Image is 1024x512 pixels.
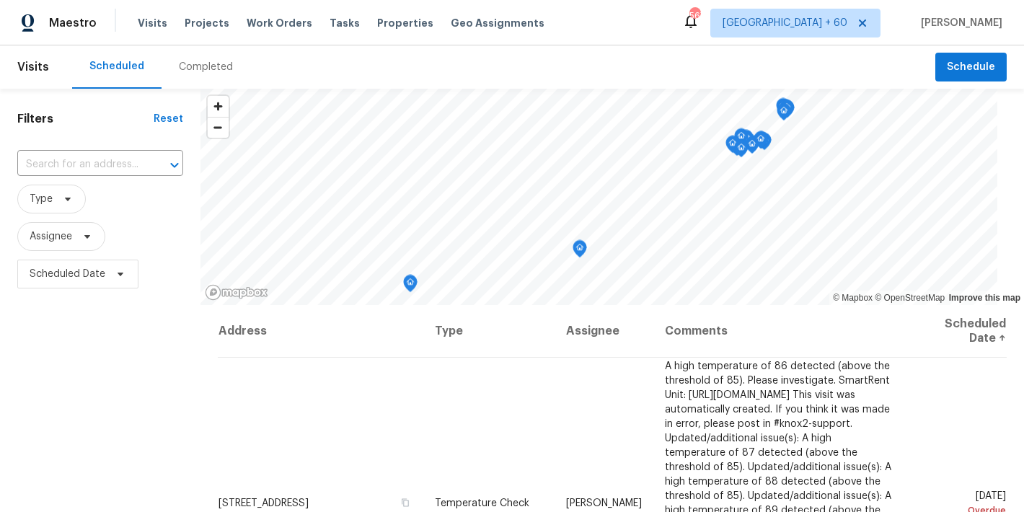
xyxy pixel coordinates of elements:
span: Temperature Check [435,498,529,508]
a: Mapbox [833,293,873,303]
div: Map marker [780,100,795,123]
span: Maestro [49,16,97,30]
div: Map marker [745,136,759,159]
span: Geo Assignments [451,16,544,30]
th: Assignee [555,305,653,358]
div: 567 [689,9,699,23]
button: Open [164,155,185,175]
div: Map marker [776,98,790,120]
div: Map marker [777,103,791,125]
div: Map marker [725,136,740,158]
div: Map marker [573,240,587,262]
th: Comments [653,305,906,358]
div: Map marker [734,140,749,162]
button: Schedule [935,53,1007,82]
span: Visits [17,51,49,83]
button: Zoom out [208,117,229,138]
span: Work Orders [247,16,312,30]
div: Completed [179,60,233,74]
span: Scheduled Date [30,267,105,281]
div: Map marker [757,133,772,155]
th: Address [218,305,423,358]
th: Scheduled Date ↑ [906,305,1007,358]
span: Assignee [30,229,72,244]
div: Map marker [754,131,768,154]
a: Mapbox homepage [205,284,268,301]
div: Reset [154,112,183,126]
div: Map marker [754,131,769,154]
span: Properties [377,16,433,30]
div: Map marker [403,275,418,297]
a: OpenStreetMap [875,293,945,303]
canvas: Map [200,89,997,305]
span: Zoom out [208,118,229,138]
span: [PERSON_NAME] [915,16,1002,30]
div: Map marker [734,128,749,151]
span: Tasks [330,18,360,28]
a: Improve this map [949,293,1020,303]
span: Projects [185,16,229,30]
div: Scheduled [89,59,144,74]
div: Map marker [739,130,754,152]
th: Type [423,305,555,358]
div: Map marker [780,100,794,122]
span: [GEOGRAPHIC_DATA] + 60 [723,16,847,30]
button: Zoom in [208,96,229,117]
span: [PERSON_NAME] [566,498,642,508]
span: [STREET_ADDRESS] [219,498,309,508]
span: Visits [138,16,167,30]
span: Schedule [947,58,995,76]
span: Type [30,192,53,206]
h1: Filters [17,112,154,126]
input: Search for an address... [17,154,143,176]
button: Copy Address [399,495,412,508]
